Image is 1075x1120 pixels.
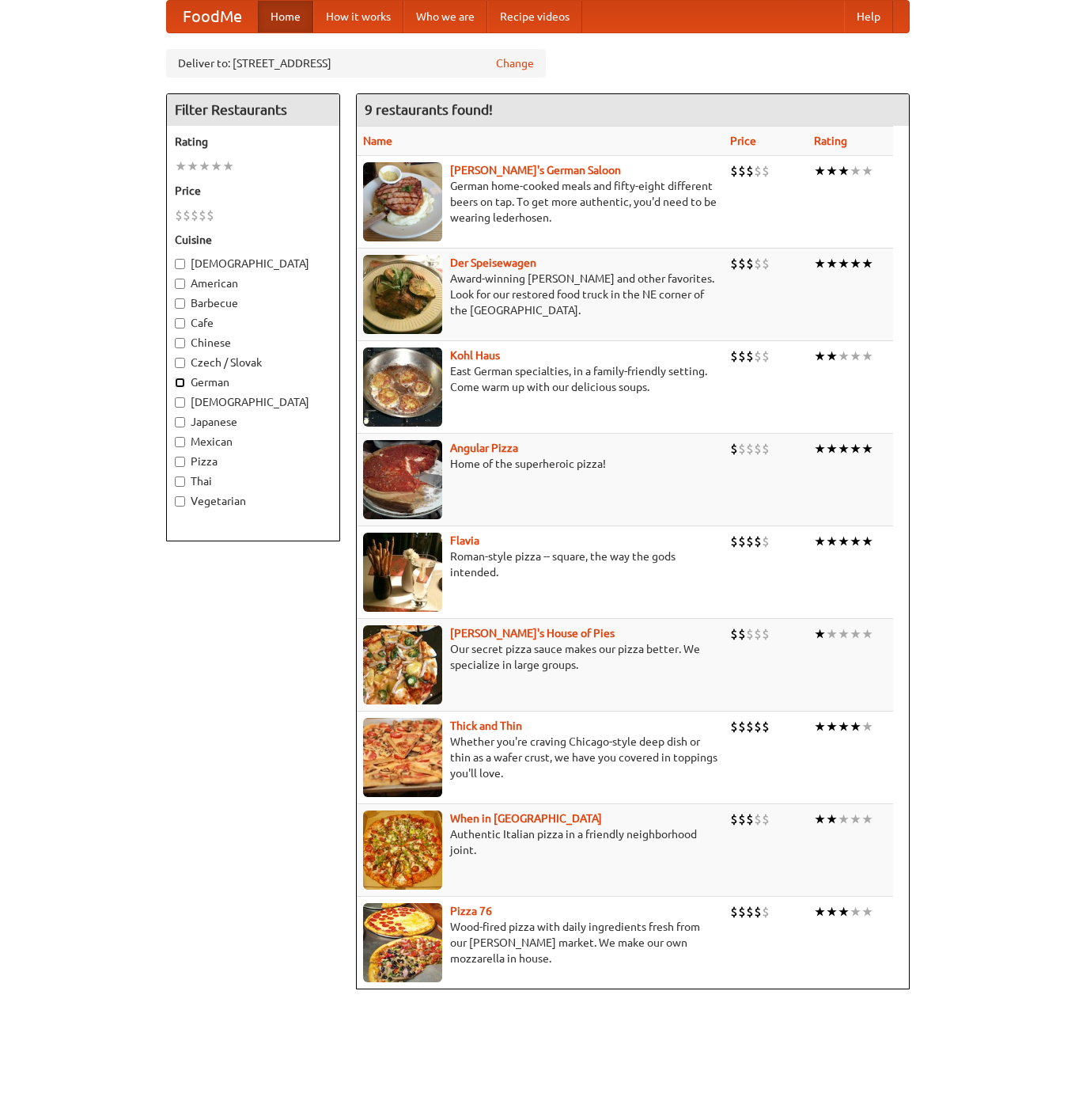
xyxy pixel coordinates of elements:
li: ★ [861,533,873,550]
label: Thai [175,473,331,489]
li: ★ [826,903,838,921]
li: $ [730,903,738,921]
li: $ [762,903,770,921]
li: $ [746,162,754,180]
a: Thick and Thin [450,719,522,732]
li: ★ [838,440,850,457]
li: ★ [826,255,838,272]
li: ★ [826,533,838,550]
li: ★ [861,255,873,272]
li: $ [762,811,770,828]
h4: Filter Restaurants [167,94,339,126]
li: ★ [826,440,838,457]
p: Home of the superheroic pizza! [363,456,717,472]
li: ★ [222,158,234,175]
img: angular.jpg [363,440,442,519]
li: ★ [850,718,861,735]
a: Flavia [450,534,479,547]
li: ★ [861,162,873,180]
p: Wood-fired pizza with daily ingredients fresh from our [PERSON_NAME] market. We make our own mozz... [363,919,717,966]
img: flavia.jpg [363,533,442,612]
li: ★ [850,162,861,180]
li: $ [746,533,754,550]
input: Mexican [175,437,185,447]
li: ★ [826,162,838,180]
a: How it works [313,1,403,32]
li: $ [738,903,746,921]
li: $ [738,718,746,735]
input: Cafe [175,318,185,328]
li: ★ [850,533,861,550]
p: Our secret pizza sauce makes our pizza better. We specialize in large groups. [363,641,717,673]
li: $ [746,718,754,735]
a: Home [258,1,313,32]
li: $ [206,207,214,224]
li: $ [762,533,770,550]
input: Japanese [175,417,185,427]
li: $ [730,625,738,643]
li: ★ [187,158,199,175]
li: ★ [861,903,873,921]
li: ★ [861,625,873,643]
b: Pizza 76 [450,905,492,917]
label: Barbecue [175,295,331,311]
li: $ [746,347,754,365]
label: Pizza [175,454,331,469]
li: ★ [826,718,838,735]
a: [PERSON_NAME]'s German Saloon [450,164,621,177]
b: Kohl Haus [450,349,500,362]
h5: Price [175,183,331,199]
li: $ [191,207,199,224]
p: Award-winning [PERSON_NAME] and other favorites. Look for our restored food truck in the NE corne... [363,271,717,318]
label: Vegetarian [175,493,331,509]
img: wheninrome.jpg [363,811,442,890]
li: $ [738,255,746,272]
b: Angular Pizza [450,442,518,454]
li: ★ [814,255,826,272]
label: German [175,374,331,390]
a: Help [844,1,893,32]
li: $ [762,440,770,457]
p: East German specialties, in a family-friendly setting. Come warm up with our delicious soups. [363,363,717,395]
li: $ [754,718,762,735]
li: ★ [850,811,861,828]
li: $ [746,811,754,828]
a: Rating [814,135,847,147]
label: [DEMOGRAPHIC_DATA] [175,256,331,271]
li: $ [738,811,746,828]
li: ★ [814,162,826,180]
div: Deliver to: [STREET_ADDRESS] [166,49,546,78]
img: esthers.jpg [363,162,442,241]
li: ★ [814,440,826,457]
li: ★ [814,533,826,550]
li: $ [754,347,762,365]
input: Thai [175,476,185,487]
li: $ [754,811,762,828]
li: ★ [861,440,873,457]
li: $ [730,255,738,272]
li: $ [746,255,754,272]
li: $ [754,162,762,180]
input: Barbecue [175,298,185,309]
img: kohlhaus.jpg [363,347,442,427]
p: Roman-style pizza -- square, the way the gods intended. [363,549,717,580]
li: ★ [838,811,850,828]
li: ★ [838,162,850,180]
li: $ [746,625,754,643]
input: [DEMOGRAPHIC_DATA] [175,259,185,269]
li: ★ [838,625,850,643]
li: $ [730,718,738,735]
li: ★ [826,347,838,365]
input: American [175,279,185,289]
h5: Rating [175,134,331,150]
li: ★ [838,903,850,921]
li: $ [730,811,738,828]
label: American [175,275,331,291]
li: ★ [814,811,826,828]
li: $ [746,440,754,457]
li: ★ [850,625,861,643]
li: ★ [175,158,187,175]
input: Pizza [175,457,185,467]
label: [DEMOGRAPHIC_DATA] [175,394,331,410]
